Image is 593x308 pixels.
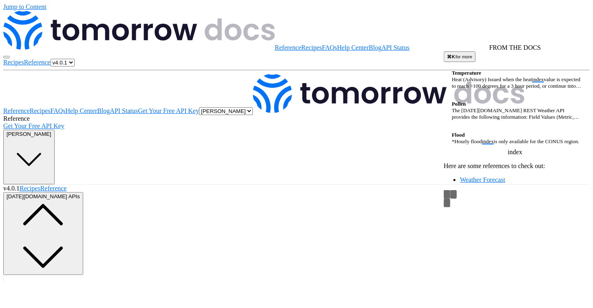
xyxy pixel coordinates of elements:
a: Weather Forecast [460,176,505,183]
a: FAQs [322,44,337,51]
button: Copy to clipboard [444,199,450,207]
a: Get Your Free API Key [138,107,199,114]
a: Blog [97,107,110,114]
kbd: ⌘K [447,53,456,61]
div: Temperature [452,76,582,89]
span: v4.0.1 [3,185,20,192]
a: PollenThe [DATE][DOMAIN_NAME] REST Weather API provides the following information: Field Values (... [444,94,586,124]
div: Reference [3,115,590,122]
a: Jump to Content [3,3,46,10]
a: TemperatureHeat (Advisory) Issued when the heatindexvalue is expected to reach >100 degrees for a... [444,63,586,93]
a: Recipes [3,59,24,66]
p: Heat (Advisory) Issued when the heat value is expected to reach >100 degrees for a 3 hour period,... [452,76,582,89]
header: Temperature [452,66,582,76]
span: From the docs [489,44,541,51]
p: The [DATE][DOMAIN_NAME] REST Weather API provides the following information: Field Values (Metric... [452,107,582,120]
span: index [482,138,494,144]
img: Tomorrow.io Weather API Docs [3,11,275,50]
a: Recipes [20,185,40,192]
span: [PERSON_NAME] [7,131,51,137]
p: *Hourly flood is only available for the CONUS region. [452,138,582,145]
div: Flood [452,138,582,145]
header: Pollen [452,97,582,107]
span: [DATE][DOMAIN_NAME] APIs [7,193,80,199]
span: Temperature [452,70,481,76]
p: Here are some references to check out: [444,162,586,170]
a: Flood*Hourly floodindexis only available for the CONUS region. [444,125,586,148]
button: [DATE][DOMAIN_NAME] APIs [3,192,83,275]
a: Recipes [301,44,322,51]
button: [PERSON_NAME] [3,130,55,184]
a: Reference [3,107,30,114]
header: Flood [452,129,582,138]
span: Pollen [452,101,466,107]
a: Reference [40,185,67,192]
div: index [444,148,586,156]
a: Help Center [66,107,97,114]
a: Recipes [30,107,51,114]
img: Tomorrow.io Weather API Docs [253,74,524,113]
a: Reference [24,59,51,66]
a: Get Your Free API Key [3,122,64,129]
button: Toggle navigation menu [3,56,10,58]
a: Reference [275,44,301,51]
a: API Status [110,107,138,114]
a: FAQs [51,107,66,114]
span: index [532,76,544,82]
div: Pollen [452,107,582,120]
nav: Primary navigation [3,185,590,192]
span: for more [456,54,472,59]
button: Thumbs up [444,190,450,199]
span: Flood [452,132,465,138]
button: ⌘Kfor more [444,51,476,62]
button: Thumbs down [450,190,457,199]
a: API Status [381,44,409,51]
a: Help Center [337,44,369,51]
a: Blog [369,44,381,51]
